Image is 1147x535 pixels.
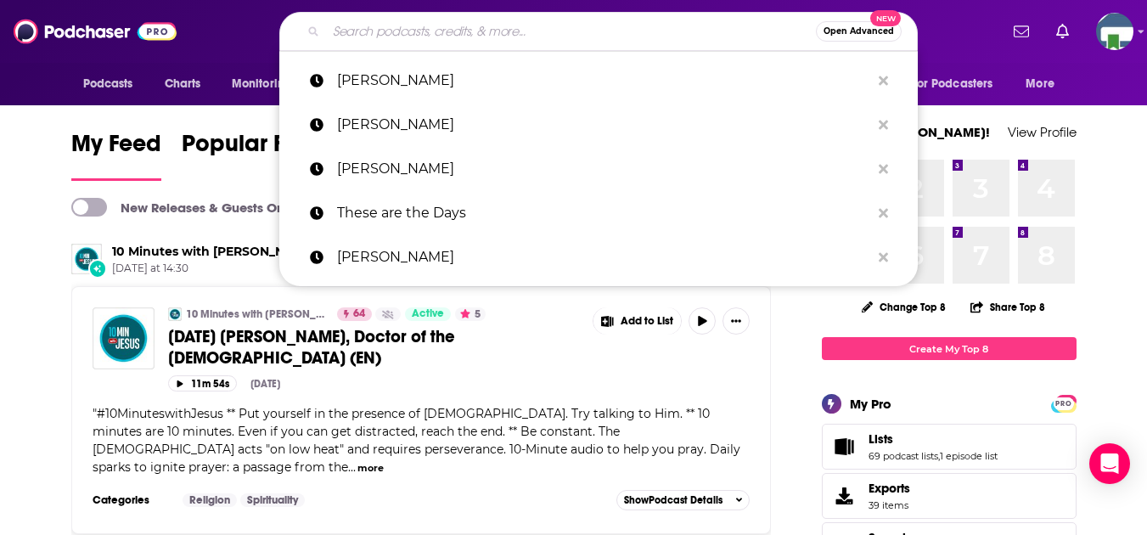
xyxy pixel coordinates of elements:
button: 5 [455,307,486,321]
span: Active [412,306,444,323]
button: ShowPodcast Details [616,490,751,510]
a: [PERSON_NAME] [279,235,918,279]
a: [PERSON_NAME] [279,59,918,103]
a: 10 Minutes with [PERSON_NAME] [186,307,326,321]
a: View Profile [1008,124,1077,140]
button: Show More Button [722,307,750,335]
span: New [870,10,901,26]
span: , [938,450,940,462]
a: Show notifications dropdown [1049,17,1076,46]
div: Open Intercom Messenger [1089,443,1130,484]
a: 10 Minutes with Jesus [112,244,317,259]
span: #10MinuteswithJesus ** Put yourself in the presence of [DEMOGRAPHIC_DATA]. Try talking to Him. **... [93,406,740,475]
div: My Pro [850,396,891,412]
div: [DATE] [250,378,280,390]
a: Active [405,307,451,321]
a: [DATE] [PERSON_NAME], Doctor of the [DEMOGRAPHIC_DATA] (EN) [168,326,581,369]
span: More [1026,72,1054,96]
a: 1 episode list [940,450,998,462]
p: These are the Days [337,191,870,235]
a: These are the Days [279,191,918,235]
input: Search podcasts, credits, & more... [326,18,816,45]
a: Create My Top 8 [822,337,1077,360]
span: Open Advanced [824,27,894,36]
span: My Feed [71,129,161,168]
span: Popular Feed [182,129,326,168]
a: 64 [337,307,372,321]
span: For Podcasters [912,72,993,96]
a: Lists [869,431,998,447]
button: Change Top 8 [852,296,957,318]
span: Logged in as KCMedia [1096,13,1133,50]
span: Exports [828,484,862,508]
a: My Feed [71,129,161,181]
a: 69 podcast lists [869,450,938,462]
button: Show More Button [593,307,682,335]
img: 10 Minutes with Jesus [71,244,102,274]
span: [DATE] [PERSON_NAME], Doctor of the [DEMOGRAPHIC_DATA] (EN) [168,326,455,369]
span: PRO [1054,397,1074,410]
h3: Categories [93,493,169,507]
span: Add to List [621,315,673,328]
a: Spirituality [240,493,305,507]
p: Jeremy Roloff [337,235,870,279]
a: PRO [1054,397,1074,409]
button: open menu [1014,68,1076,100]
a: Lists [828,435,862,459]
span: Lists [822,424,1077,470]
a: Popular Feed [182,129,326,181]
img: Podchaser - Follow, Share and Rate Podcasts [14,15,177,48]
img: User Profile [1096,13,1133,50]
h3: released a new episode [112,244,453,260]
button: 11m 54s [168,375,237,391]
span: Exports [869,481,910,496]
span: ... [348,459,356,475]
a: Show notifications dropdown [1007,17,1036,46]
p: Louise Thompson [337,59,870,103]
span: " [93,406,740,475]
span: Lists [869,431,893,447]
a: Charts [154,68,211,100]
button: Show profile menu [1096,13,1133,50]
span: Monitoring [232,72,292,96]
span: 64 [353,306,365,323]
span: Show Podcast Details [624,494,722,506]
a: [PERSON_NAME] [279,147,918,191]
button: Open AdvancedNew [816,21,902,42]
button: Share Top 8 [970,290,1046,324]
button: open menu [71,68,155,100]
a: [PERSON_NAME] [279,103,918,147]
p: Lisa Bevere [337,147,870,191]
span: [DATE] at 14:30 [112,262,453,276]
div: New Episode [88,259,107,278]
span: Charts [165,72,201,96]
img: 09-10-25 John Henry Newman, Doctor of the Church (EN) [93,307,155,369]
img: 10 Minutes with Jesus [168,307,182,321]
a: Exports [822,473,1077,519]
button: open menu [220,68,314,100]
a: New Releases & Guests Only [71,198,295,217]
button: open menu [901,68,1018,100]
button: more [357,461,384,476]
p: sazan hendrix [337,103,870,147]
span: 39 items [869,499,910,511]
a: Religion [183,493,237,507]
span: Podcasts [83,72,133,96]
div: Search podcasts, credits, & more... [279,12,918,51]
